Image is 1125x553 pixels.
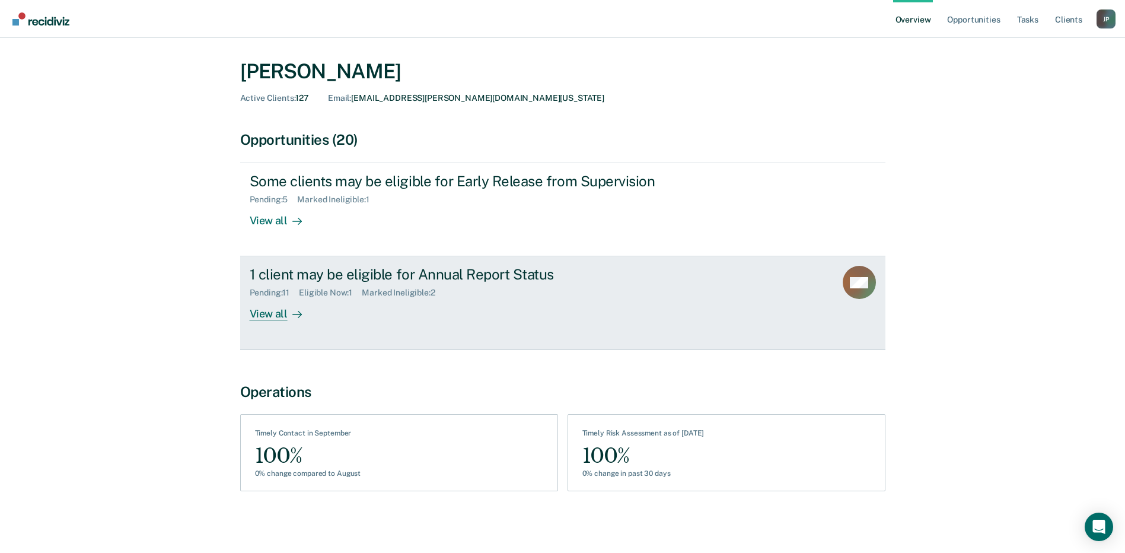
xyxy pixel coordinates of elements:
div: 0% change compared to August [255,469,361,478]
div: Marked Ineligible : 2 [362,288,444,298]
div: View all [250,205,316,228]
div: 100% [582,443,705,469]
button: Profile dropdown button [1097,9,1116,28]
div: [EMAIL_ADDRESS][PERSON_NAME][DOMAIN_NAME][US_STATE] [328,93,604,103]
div: 127 [240,93,310,103]
div: Timely Risk Assessment as of [DATE] [582,429,705,442]
div: Pending : 11 [250,288,299,298]
div: 100% [255,443,361,469]
div: Opportunities (20) [240,131,885,148]
a: Some clients may be eligible for Early Release from SupervisionPending:5Marked Ineligible:1View all [240,163,885,256]
img: Recidiviz [12,12,69,26]
div: Some clients may be eligible for Early Release from Supervision [250,173,666,190]
span: Active Clients : [240,93,296,103]
div: Marked Ineligible : 1 [297,195,378,205]
span: Email : [328,93,351,103]
div: Operations [240,383,885,401]
div: View all [250,298,316,321]
div: 0% change in past 30 days [582,469,705,478]
div: Timely Contact in September [255,429,361,442]
div: Pending : 5 [250,195,298,205]
div: Eligible Now : 1 [299,288,362,298]
div: 1 client may be eligible for Annual Report Status [250,266,666,283]
div: [PERSON_NAME] [240,59,885,84]
div: J P [1097,9,1116,28]
div: Open Intercom Messenger [1085,513,1113,541]
a: 1 client may be eligible for Annual Report StatusPending:11Eligible Now:1Marked Ineligible:2View all [240,256,885,349]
